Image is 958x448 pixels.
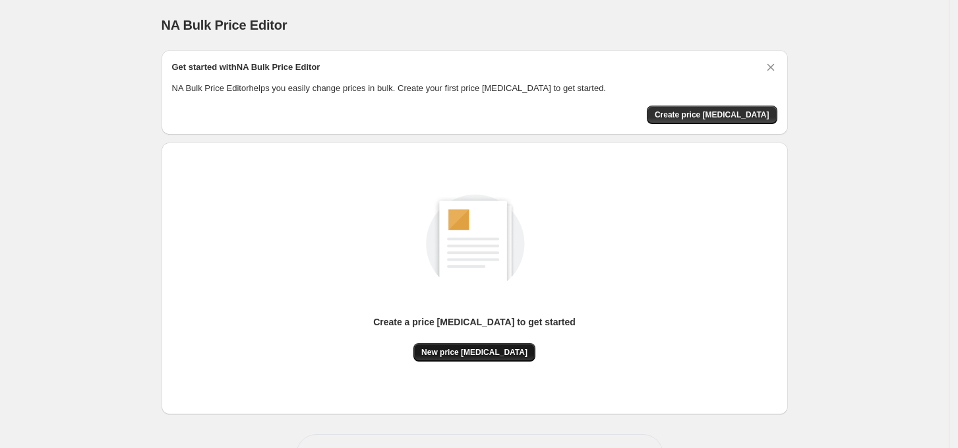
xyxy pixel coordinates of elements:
[172,61,320,74] h2: Get started with NA Bulk Price Editor
[655,110,769,120] span: Create price [MEDICAL_DATA]
[764,61,777,74] button: Dismiss card
[421,347,527,358] span: New price [MEDICAL_DATA]
[647,106,777,124] button: Create price change job
[162,18,287,32] span: NA Bulk Price Editor
[172,82,777,95] p: NA Bulk Price Editor helps you easily change prices in bulk. Create your first price [MEDICAL_DAT...
[373,315,576,329] p: Create a price [MEDICAL_DATA] to get started
[413,343,535,362] button: New price [MEDICAL_DATA]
